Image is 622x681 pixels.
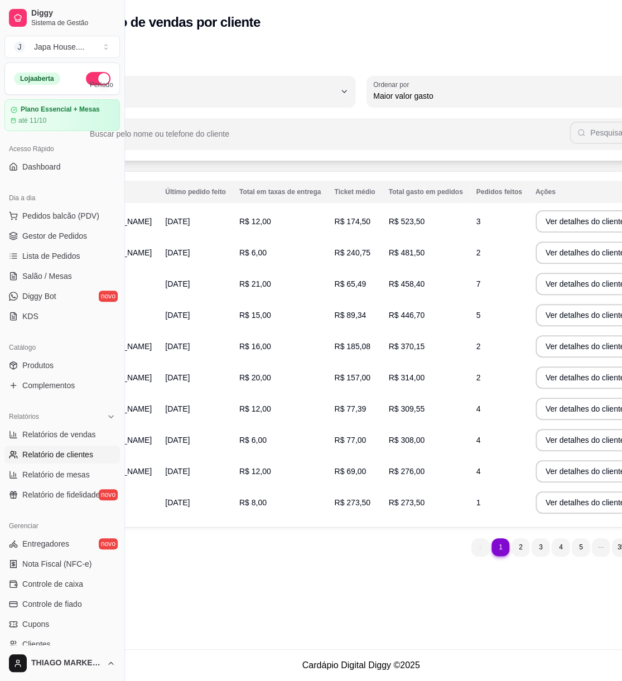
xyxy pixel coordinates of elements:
span: 4 [476,436,481,445]
span: [DATE] [165,342,190,351]
button: THIAGO MARKETING [4,650,120,677]
span: R$ 20,00 [239,373,271,382]
span: Dashboard [22,161,61,172]
span: R$ 21,00 [239,279,271,288]
span: Entregadores [22,538,69,549]
span: R$ 12,00 [239,404,271,413]
li: pagination item 2 [512,538,529,556]
article: Plano Essencial + Mesas [21,105,100,114]
span: R$ 185,08 [334,342,370,351]
span: 30 dias [90,90,335,102]
a: Clientes [4,635,120,653]
span: R$ 12,00 [239,217,271,226]
span: 1 [476,498,481,507]
a: Dashboard [4,158,120,176]
span: R$ 308,00 [388,436,425,445]
span: [DATE] [165,248,190,257]
span: R$ 273,50 [334,498,370,507]
span: R$ 15,00 [239,311,271,320]
a: Controle de caixa [4,575,120,593]
th: Total em taxas de entrega [233,181,328,203]
a: Cupons [4,615,120,633]
th: Pedidos feitos [470,181,529,203]
span: R$ 174,50 [334,217,370,226]
button: Alterar Status [86,72,110,85]
span: R$ 314,00 [388,373,425,382]
th: Último pedido feito [158,181,233,203]
a: Relatório de mesas [4,466,120,484]
span: [DATE] [165,217,190,226]
span: Complementos [22,380,75,391]
span: J [14,41,25,52]
a: Lista de Pedidos [4,247,120,265]
span: [DATE] [165,467,190,476]
span: R$ 273,50 [388,498,425,507]
button: Período30 dias [83,76,355,107]
a: DiggySistema de Gestão [4,4,120,31]
span: KDS [22,311,38,322]
span: [DATE] [165,498,190,507]
span: Relatório de mesas [22,469,90,480]
span: R$ 12,00 [239,467,271,476]
a: Produtos [4,356,120,374]
span: Lista de Pedidos [22,250,80,262]
a: Entregadoresnovo [4,535,120,553]
span: R$ 8,00 [239,498,267,507]
span: 4 [476,467,481,476]
a: Controle de fiado [4,595,120,613]
a: Complementos [4,376,120,394]
span: R$ 309,55 [388,404,425,413]
span: R$ 6,00 [239,248,267,257]
span: Maior valor gasto [373,90,619,102]
button: Pedidos balcão (PDV) [4,207,120,225]
span: R$ 240,75 [334,248,370,257]
a: Relatórios de vendas [4,426,120,443]
span: Controle de caixa [22,578,83,590]
span: R$ 65,49 [334,279,366,288]
span: Produtos [22,360,54,371]
div: Catálogo [4,339,120,356]
label: Ordenar por [373,80,413,89]
span: Sistema de Gestão [31,18,115,27]
span: 5 [476,311,481,320]
span: R$ 370,15 [388,342,425,351]
span: Controle de fiado [22,598,82,610]
a: Plano Essencial + Mesasaté 11/10 [4,99,120,131]
span: R$ 16,00 [239,342,271,351]
div: Dia a dia [4,189,120,207]
span: [DATE] [165,279,190,288]
span: [DATE] [165,373,190,382]
span: 2 [476,373,481,382]
span: R$ 157,00 [334,373,370,382]
a: Relatório de clientes [4,446,120,463]
span: R$ 6,00 [239,436,267,445]
h2: Relatório de vendas por cliente [72,13,261,31]
span: 7 [476,279,481,288]
li: dots element [592,538,610,556]
span: Relatórios [9,412,39,421]
span: Diggy [31,8,115,18]
span: R$ 89,34 [334,311,366,320]
a: Salão / Mesas [4,267,120,285]
span: Diggy Bot [22,291,56,302]
span: R$ 77,39 [334,404,366,413]
span: Cupons [22,619,49,630]
span: R$ 481,50 [388,248,425,257]
span: [DATE] [165,404,190,413]
span: R$ 446,70 [388,311,425,320]
span: Relatório de clientes [22,449,93,460]
span: Relatórios de vendas [22,429,96,440]
span: 2 [476,248,481,257]
a: Nota Fiscal (NFC-e) [4,555,120,573]
span: R$ 523,50 [388,217,425,226]
button: Select a team [4,36,120,58]
span: Gestor de Pedidos [22,230,87,242]
label: Período [90,80,117,89]
span: R$ 276,00 [388,467,425,476]
th: Ticket médio [327,181,382,203]
a: Diggy Botnovo [4,287,120,305]
span: [DATE] [165,436,190,445]
li: pagination item 3 [532,538,549,556]
span: Relatório de fidelidade [22,489,100,500]
input: Buscar pelo nome ou telefone do cliente [90,133,570,144]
